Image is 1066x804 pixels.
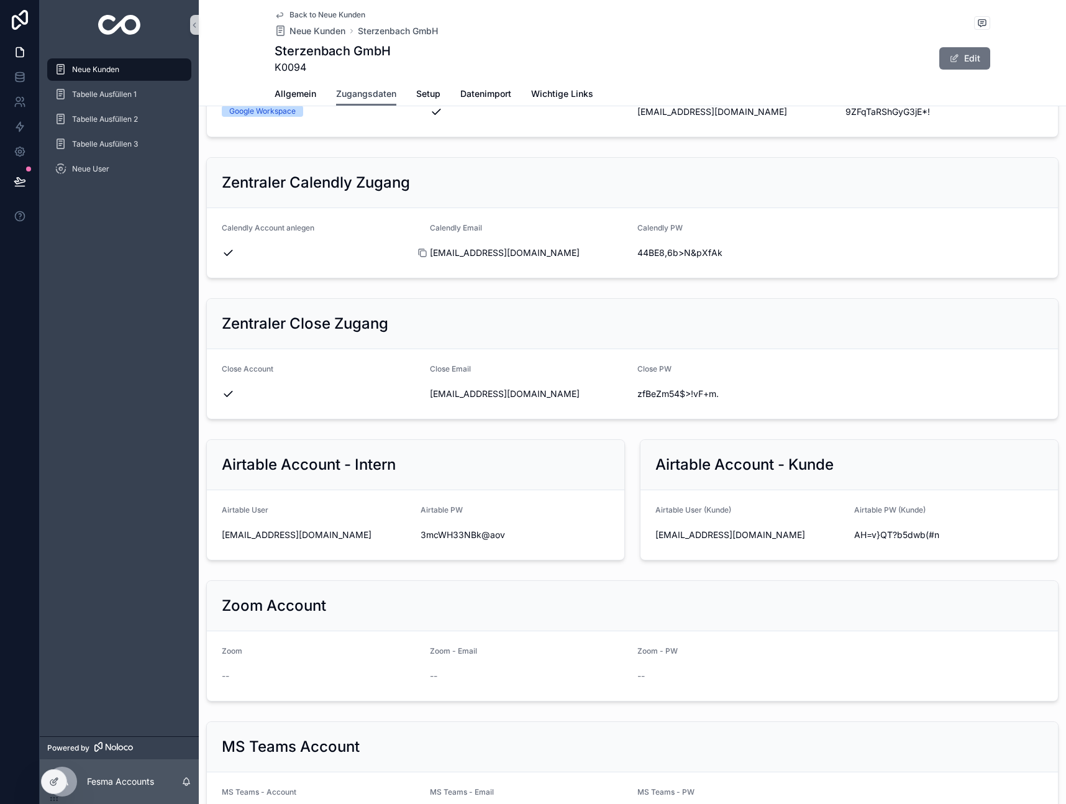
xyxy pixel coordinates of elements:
h2: MS Teams Account [222,737,360,757]
span: Tabelle Ausfüllen 2 [72,114,138,124]
span: Wichtige Links [531,88,593,100]
a: Sterzenbach GmbH [358,25,438,37]
span: Airtable User (Kunde) [655,505,731,514]
span: -- [637,670,645,682]
span: [EMAIL_ADDRESS][DOMAIN_NAME] [430,247,628,259]
span: MS Teams - Email [430,787,494,797]
span: Neue Kunden [72,65,119,75]
span: K0094 [275,60,391,75]
h1: Sterzenbach GmbH [275,42,391,60]
h2: Airtable Account - Kunde [655,455,834,475]
a: Datenimport [460,83,511,107]
span: AH=v}QT?b5dwb(#n [854,529,1043,541]
span: Airtable User [222,505,268,514]
span: [EMAIL_ADDRESS][DOMAIN_NAME] [655,529,844,541]
span: Zoom - Email [430,646,477,656]
h2: Airtable Account - Intern [222,455,396,475]
a: Neue User [47,158,191,180]
span: Neue User [72,164,109,174]
a: Tabelle Ausfüllen 1 [47,83,191,106]
span: Calendly PW [637,223,683,232]
span: Datenimport [460,88,511,100]
span: Airtable PW [421,505,463,514]
span: Tabelle Ausfüllen 1 [72,89,137,99]
a: Tabelle Ausfüllen 3 [47,133,191,155]
a: Zugangsdaten [336,83,396,106]
span: Close Account [222,364,273,373]
a: Setup [416,83,440,107]
span: MS Teams - Account [222,787,296,797]
span: 3mcWH33NBk@aov [421,529,609,541]
span: Zoom - PW [637,646,678,656]
span: Tabelle Ausfüllen 3 [72,139,138,149]
span: Zugangsdaten [336,88,396,100]
span: Setup [416,88,440,100]
span: -- [222,670,229,682]
span: -- [430,670,437,682]
a: Allgemein [275,83,316,107]
a: Neue Kunden [275,25,345,37]
span: Calendly Account anlegen [222,223,314,232]
span: [EMAIL_ADDRESS][DOMAIN_NAME] [222,529,411,541]
h2: Zentraler Calendly Zugang [222,173,410,193]
img: App logo [98,15,141,35]
span: Airtable PW (Kunde) [854,505,926,514]
span: Back to Neue Kunden [289,10,365,20]
span: Close PW [637,364,672,373]
a: Tabelle Ausfüllen 2 [47,108,191,130]
h2: Zoom Account [222,596,326,616]
a: Neue Kunden [47,58,191,81]
span: Calendly Email [430,223,482,232]
span: Powered by [47,743,89,753]
div: scrollable content [40,50,199,196]
span: Allgemein [275,88,316,100]
span: 44BE8,6b>N&pXfAk [637,247,836,259]
h2: Zentraler Close Zugang [222,314,388,334]
span: MS Teams - PW [637,787,695,797]
span: Zoom [222,646,242,656]
p: Fesma Accounts [87,775,154,788]
button: Edit [939,47,990,70]
span: 9ZFqTaRShGyG3jE*! [845,106,1044,118]
span: [EMAIL_ADDRESS][DOMAIN_NAME] [637,106,836,118]
a: Back to Neue Kunden [275,10,365,20]
div: Google Workspace [229,106,296,117]
a: Powered by [40,736,199,759]
a: Wichtige Links [531,83,593,107]
span: zfBeZm54$>!vF+m. [637,388,836,400]
span: Neue Kunden [289,25,345,37]
span: Close Email [430,364,471,373]
span: [EMAIL_ADDRESS][DOMAIN_NAME] [430,388,628,400]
